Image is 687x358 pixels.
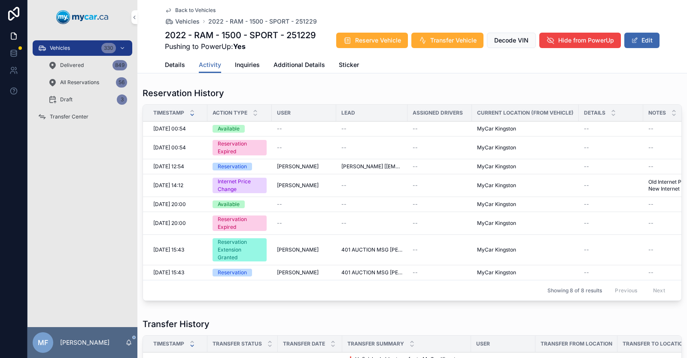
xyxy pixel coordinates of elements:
span: Delivered [60,62,84,69]
div: Reservation Expired [218,140,261,155]
span: User [277,109,291,116]
span: Activity [199,61,221,69]
span: -- [341,125,347,132]
span: Draft [60,96,73,103]
span: Timestamp [153,340,184,347]
div: Internet Price Change [218,178,261,193]
h1: 2022 - RAM - 1500 - SPORT - 251229 [165,29,316,41]
span: -- [341,144,347,151]
span: Details [165,61,185,69]
a: 2022 - RAM - 1500 - SPORT - 251229 [208,17,317,26]
button: Reserve Vehicle [336,33,408,48]
span: -- [648,246,654,253]
span: -- [584,125,589,132]
div: Reservation [218,163,247,170]
span: Transfer To Location [623,340,687,347]
span: -- [341,220,347,227]
span: Showing 8 of 8 results [547,287,602,294]
span: -- [413,201,418,208]
div: 330 [101,43,116,53]
span: 401 AUCTION MSG [PERSON_NAME] [[EMAIL_ADDRESS][DOMAIN_NAME]] [341,246,402,253]
span: [DATE] 00:54 [153,144,186,151]
span: Transfer Vehicle [430,36,477,45]
strong: Yes [233,42,246,51]
span: Transfer From Location [541,340,612,347]
a: Sticker [339,57,359,74]
span: [PERSON_NAME] [277,246,319,253]
span: Additional Details [274,61,325,69]
span: Action Type [213,109,247,116]
span: -- [584,269,589,276]
a: Delivered849 [43,58,132,73]
span: MyCar Kingston [477,144,516,151]
button: Edit [624,33,660,48]
a: Inquiries [235,57,260,74]
span: Sticker [339,61,359,69]
div: 56 [116,77,127,88]
a: Vehicles330 [33,40,132,56]
span: -- [277,201,282,208]
span: -- [584,163,589,170]
span: [DATE] 15:43 [153,269,184,276]
span: MyCar Kingston [477,269,516,276]
a: Additional Details [274,57,325,74]
span: Details [584,109,605,116]
span: [PERSON_NAME] [277,163,319,170]
span: -- [277,220,282,227]
span: Vehicles [50,45,70,52]
span: -- [413,144,418,151]
span: Vehicles [175,17,200,26]
span: MyCar Kingston [477,220,516,227]
img: App logo [56,10,109,24]
span: -- [648,201,654,208]
a: Activity [199,57,221,73]
button: Transfer Vehicle [411,33,483,48]
span: -- [584,182,589,189]
span: MyCar Kingston [477,201,516,208]
span: -- [584,246,589,253]
span: Decode VIN [494,36,529,45]
p: [PERSON_NAME] [60,338,109,347]
span: [DATE] 15:43 [153,246,184,253]
span: -- [648,220,654,227]
span: MyCar Kingston [477,125,516,132]
h1: Transfer History [143,318,210,330]
span: [PERSON_NAME] [277,269,319,276]
div: Available [218,200,240,208]
span: -- [584,144,589,151]
span: [DATE] 12:54 [153,163,184,170]
div: Reservation Extension Granted [218,238,261,261]
span: -- [341,182,347,189]
button: Hide from PowerUp [539,33,621,48]
span: Notes [648,109,666,116]
a: All Reservations56 [43,75,132,90]
span: MyCar Kingston [477,246,516,253]
span: Assigned Drivers [413,109,463,116]
span: Transfer Status [213,340,262,347]
span: [DATE] 14:12 [153,182,183,189]
span: -- [413,182,418,189]
span: Back to Vehicles [175,7,216,14]
span: MF [38,337,48,348]
div: Reservation Expired [218,215,261,231]
span: -- [413,163,418,170]
span: -- [413,220,418,227]
span: -- [648,125,654,132]
span: -- [648,144,654,151]
button: Decode VIN [487,33,536,48]
span: Timestamp [153,109,184,116]
span: [DATE] 20:00 [153,201,186,208]
span: -- [413,125,418,132]
span: -- [341,201,347,208]
a: Vehicles [165,17,200,26]
span: 401 AUCTION MSG [PERSON_NAME] [[EMAIL_ADDRESS][DOMAIN_NAME]] [341,269,402,276]
span: Transfer Center [50,113,88,120]
span: -- [413,269,418,276]
span: -- [584,220,589,227]
span: Inquiries [235,61,260,69]
span: -- [584,201,589,208]
div: 3 [117,94,127,105]
span: Reserve Vehicle [355,36,401,45]
span: Hide from PowerUp [558,36,614,45]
